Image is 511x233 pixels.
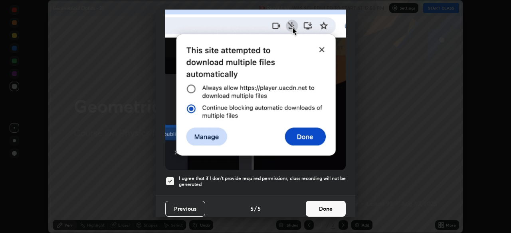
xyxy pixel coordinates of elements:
h4: 5 [257,204,261,213]
button: Done [306,201,346,217]
h4: 5 [250,204,254,213]
h5: I agree that if I don't provide required permissions, class recording will not be generated [179,175,346,188]
h4: / [254,204,257,213]
button: Previous [165,201,205,217]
